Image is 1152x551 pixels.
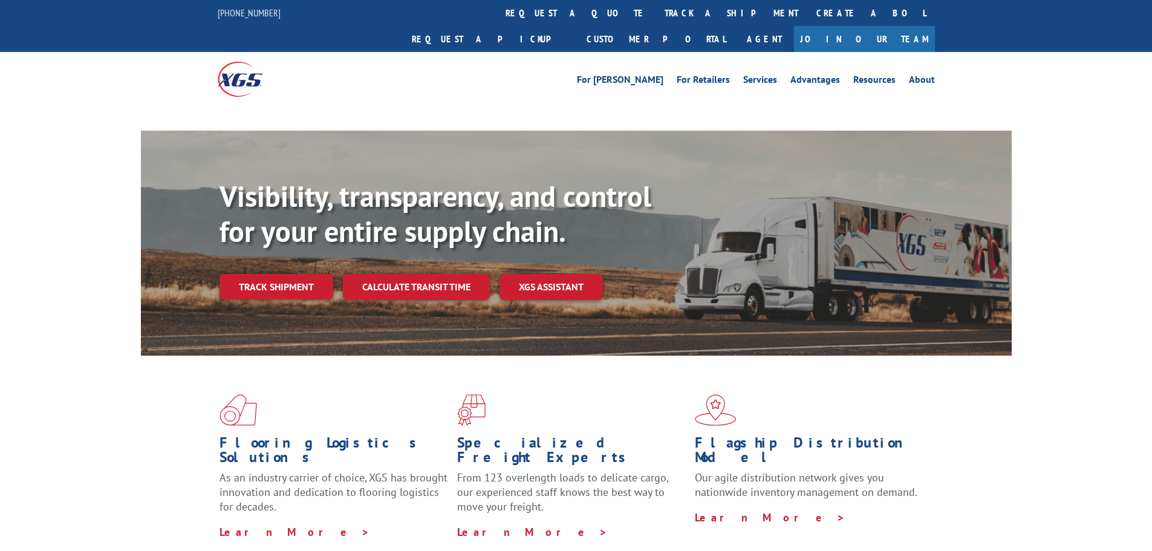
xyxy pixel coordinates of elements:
[220,525,370,539] a: Learn More >
[578,26,735,52] a: Customer Portal
[220,435,448,471] h1: Flooring Logistics Solutions
[220,471,447,514] span: As an industry carrier of choice, XGS has brought innovation and dedication to flooring logistics...
[909,75,935,88] a: About
[220,394,257,426] img: xgs-icon-total-supply-chain-intelligence-red
[457,471,686,524] p: From 123 overlength loads to delicate cargo, our experienced staff knows the best way to move you...
[735,26,794,52] a: Agent
[743,75,777,88] a: Services
[457,525,608,539] a: Learn More >
[220,274,333,299] a: Track shipment
[695,471,917,499] span: Our agile distribution network gives you nationwide inventory management on demand.
[695,394,737,426] img: xgs-icon-flagship-distribution-model-red
[220,177,651,250] b: Visibility, transparency, and control for your entire supply chain.
[403,26,578,52] a: Request a pickup
[794,26,935,52] a: Join Our Team
[457,435,686,471] h1: Specialized Freight Experts
[218,7,281,19] a: [PHONE_NUMBER]
[577,75,663,88] a: For [PERSON_NAME]
[457,394,486,426] img: xgs-icon-focused-on-flooring-red
[853,75,896,88] a: Resources
[695,435,923,471] h1: Flagship Distribution Model
[343,274,490,300] a: Calculate transit time
[695,510,845,524] a: Learn More >
[500,274,603,300] a: XGS ASSISTANT
[790,75,840,88] a: Advantages
[677,75,730,88] a: For Retailers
